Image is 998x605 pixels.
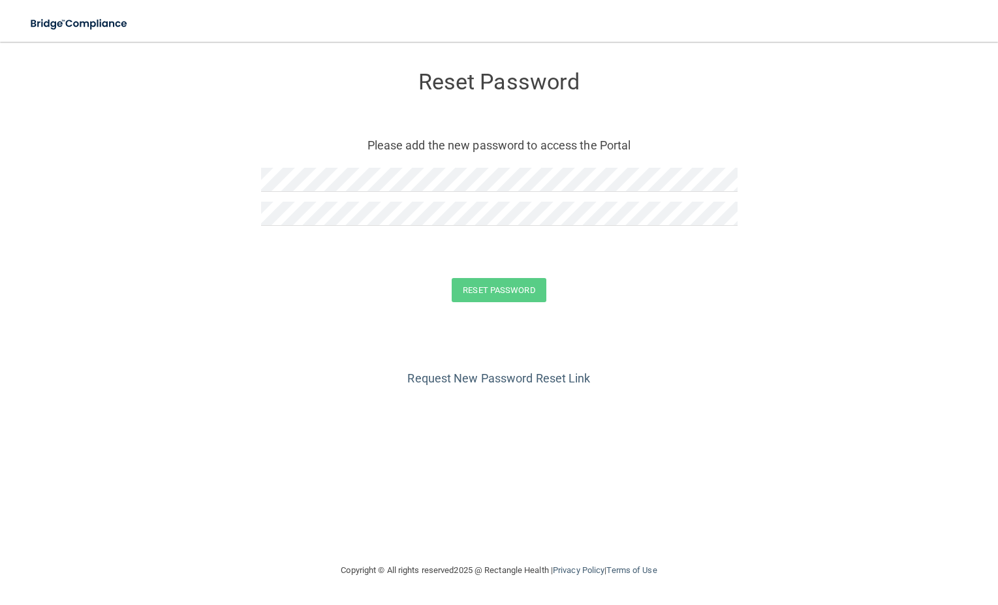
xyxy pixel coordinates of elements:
a: Terms of Use [606,565,657,575]
h3: Reset Password [261,70,738,94]
img: bridge_compliance_login_screen.278c3ca4.svg [20,10,140,37]
a: Privacy Policy [553,565,604,575]
a: Request New Password Reset Link [407,371,590,385]
div: Copyright © All rights reserved 2025 @ Rectangle Health | | [261,550,738,591]
p: Please add the new password to access the Portal [271,134,728,156]
button: Reset Password [452,278,546,302]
